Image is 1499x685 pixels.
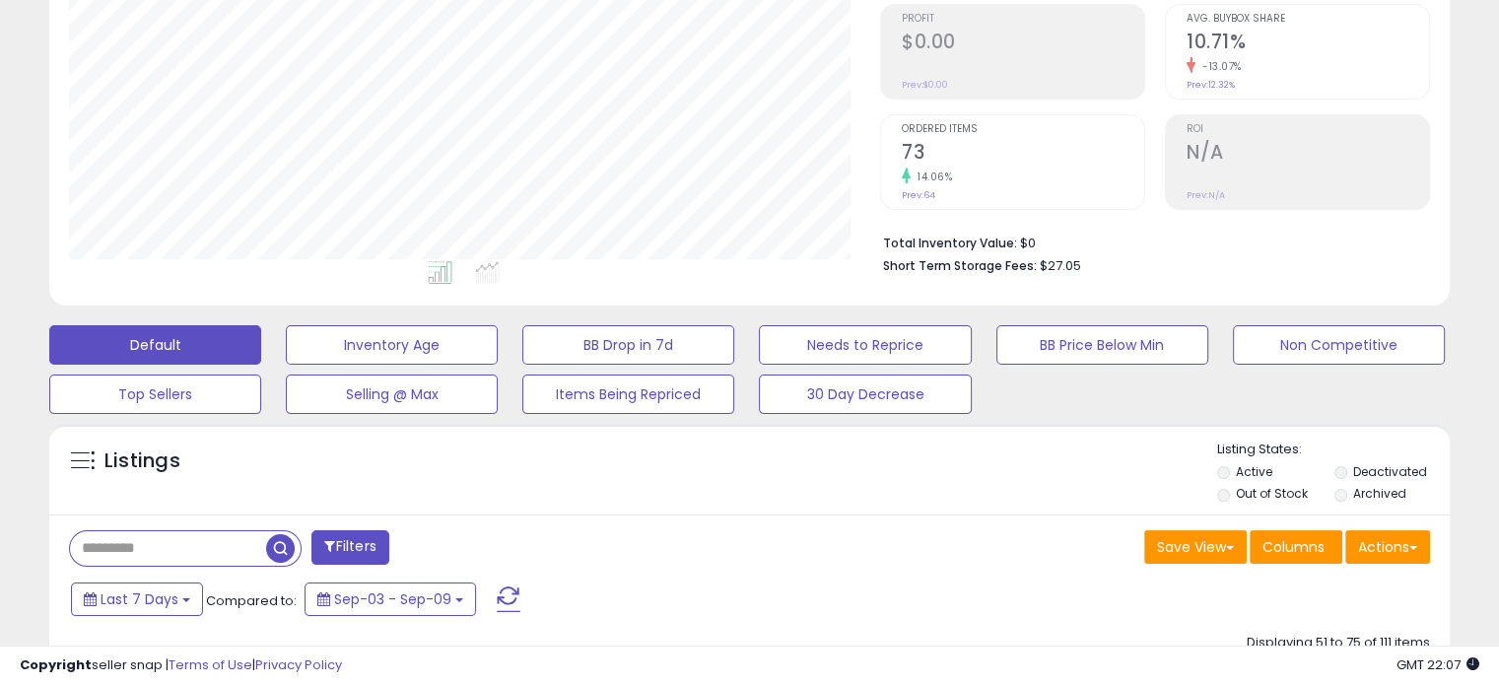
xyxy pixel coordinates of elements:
button: Non Competitive [1233,325,1445,365]
button: Inventory Age [286,325,498,365]
button: Filters [311,530,388,565]
span: Compared to: [206,591,297,610]
small: Prev: $0.00 [902,79,948,91]
b: Short Term Storage Fees: [883,257,1037,274]
small: Prev: 12.32% [1187,79,1235,91]
p: Listing States: [1217,441,1450,459]
span: Avg. Buybox Share [1187,14,1429,25]
span: $27.05 [1040,256,1081,275]
h2: $0.00 [902,31,1144,57]
button: BB Drop in 7d [522,325,734,365]
span: Last 7 Days [101,589,178,609]
span: Ordered Items [902,124,1144,135]
li: $0 [883,230,1415,253]
h5: Listings [104,447,180,475]
div: seller snap | | [20,656,342,675]
button: Needs to Reprice [759,325,971,365]
button: BB Price Below Min [996,325,1208,365]
span: Profit [902,14,1144,25]
h2: 73 [902,141,1144,168]
a: Privacy Policy [255,655,342,674]
a: Terms of Use [169,655,252,674]
label: Deactivated [1352,463,1426,480]
strong: Copyright [20,655,92,674]
span: Sep-03 - Sep-09 [334,589,451,609]
button: Save View [1144,530,1247,564]
small: -13.07% [1195,59,1242,74]
label: Active [1236,463,1272,480]
span: Columns [1262,537,1325,557]
button: Actions [1345,530,1430,564]
label: Archived [1352,485,1405,502]
button: Sep-03 - Sep-09 [305,582,476,616]
button: Selling @ Max [286,375,498,414]
small: 14.06% [911,170,952,184]
h2: 10.71% [1187,31,1429,57]
h2: N/A [1187,141,1429,168]
label: Out of Stock [1236,485,1308,502]
small: Prev: N/A [1187,189,1225,201]
span: ROI [1187,124,1429,135]
span: 2025-09-17 22:07 GMT [1397,655,1479,674]
button: Last 7 Days [71,582,203,616]
button: Top Sellers [49,375,261,414]
button: Columns [1250,530,1342,564]
small: Prev: 64 [902,189,935,201]
div: Displaying 51 to 75 of 111 items [1247,634,1430,652]
button: Items Being Repriced [522,375,734,414]
b: Total Inventory Value: [883,235,1017,251]
button: 30 Day Decrease [759,375,971,414]
button: Default [49,325,261,365]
